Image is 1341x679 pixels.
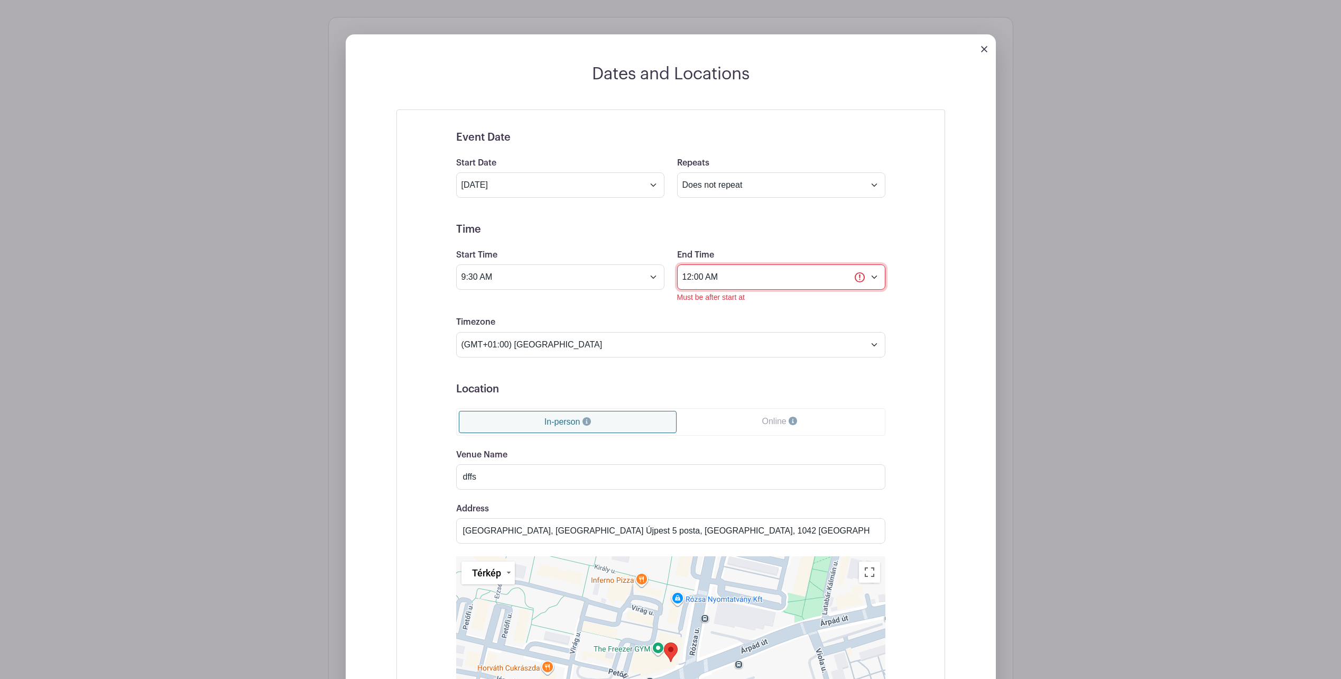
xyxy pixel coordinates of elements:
h5: Event Date [456,131,885,144]
input: Select [456,172,664,198]
label: Start Date [456,158,496,168]
input: Where is the event happening? [456,464,885,490]
label: Timezone [456,317,495,327]
a: In-person [459,411,677,433]
span: Térkép [472,567,501,579]
label: Venue Name [456,450,507,460]
h2: Dates and Locations [346,64,996,84]
label: End Time [677,250,714,260]
label: Start Time [456,250,497,260]
button: Térkép stílusának módosítása [461,562,515,584]
h5: Time [456,223,885,236]
button: Váltás teljes képernyős nézetre [859,562,880,583]
a: Online [677,411,882,432]
label: Address [456,504,489,514]
h5: Location [456,383,885,396]
img: close_button-5f87c8562297e5c2d7936805f587ecaba9071eb48480494691a3f1689db116b3.svg [981,46,987,52]
label: Repeats [677,158,709,168]
input: Select [677,264,885,290]
input: Search on map [456,518,885,544]
input: Select [456,264,664,290]
div: Must be after start at [677,292,885,303]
